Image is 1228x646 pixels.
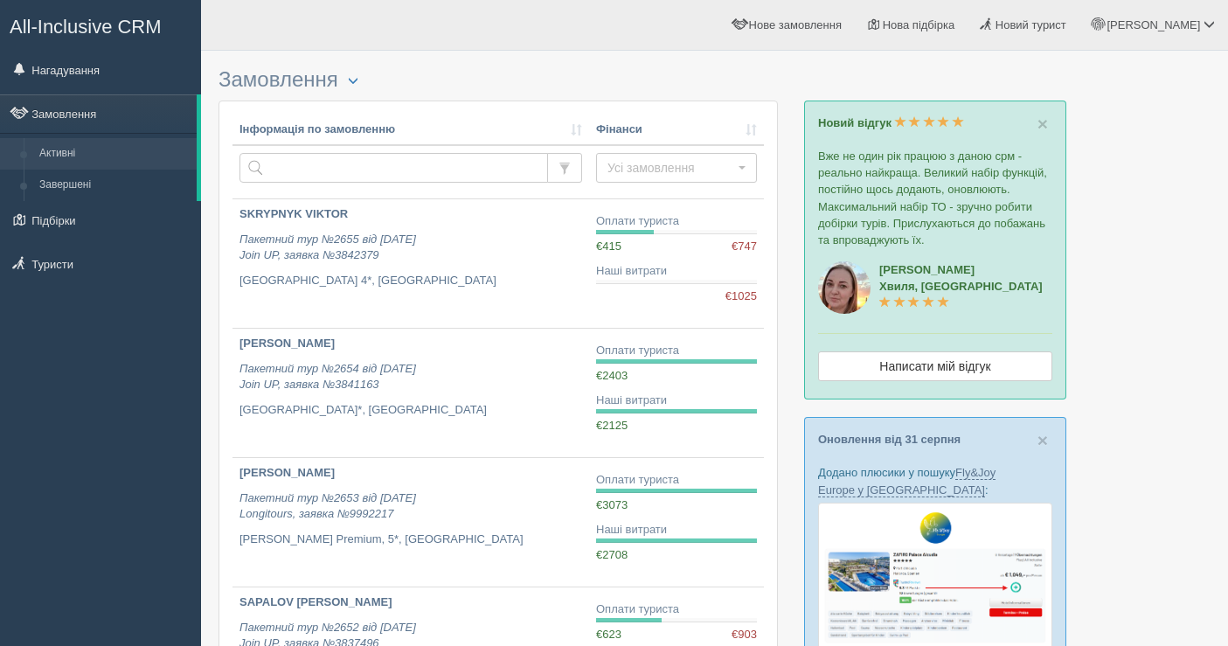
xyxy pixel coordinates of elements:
[239,362,416,392] i: Пакетний тур №2654 від [DATE] Join UP, заявка №3841163
[239,122,582,138] a: Інформація по замовленню
[10,16,162,38] span: All-Inclusive CRM
[883,18,955,31] span: Нова підбірка
[596,240,621,253] span: €415
[239,466,335,479] b: [PERSON_NAME]
[31,170,197,201] a: Завершені
[1037,430,1048,450] span: ×
[1037,431,1048,449] button: Close
[232,329,589,457] a: [PERSON_NAME] Пакетний тур №2654 від [DATE]Join UP, заявка №3841163 [GEOGRAPHIC_DATA]*, [GEOGRAPH...
[879,263,1043,309] a: [PERSON_NAME]Хвиля, [GEOGRAPHIC_DATA]
[596,153,757,183] button: Усі замовлення
[818,466,996,497] a: Fly&Joy Europe у [GEOGRAPHIC_DATA]
[232,458,589,587] a: [PERSON_NAME] Пакетний тур №2653 від [DATE]Longitours, заявка №9992217 [PERSON_NAME] Premium, 5*,...
[596,392,757,409] div: Наші витрати
[1107,18,1200,31] span: [PERSON_NAME]
[239,273,582,289] p: [GEOGRAPHIC_DATA] 4*, [GEOGRAPHIC_DATA]
[219,68,778,92] h3: Замовлення
[818,116,964,129] a: Новий відгук
[607,159,734,177] span: Усі замовлення
[818,148,1052,248] p: Вже не один рік працюю з даною срм - реально найкраща. Великий набір функцій, постійно щось додаю...
[818,464,1052,497] p: Додано плюсики у пошуку :
[596,548,628,561] span: €2708
[596,522,757,538] div: Наші витрати
[732,627,757,643] span: €903
[596,263,757,280] div: Наші витрати
[239,153,548,183] input: Пошук за номером замовлення, ПІБ або паспортом туриста
[596,628,621,641] span: €623
[596,343,757,359] div: Оплати туриста
[239,531,582,548] p: [PERSON_NAME] Premium, 5*, [GEOGRAPHIC_DATA]
[239,491,416,521] i: Пакетний тур №2653 від [DATE] Longitours, заявка №9992217
[818,433,961,446] a: Оновлення від 31 серпня
[232,199,589,328] a: SKRYPNYK VIKTOR Пакетний тур №2655 від [DATE]Join UP, заявка №3842379 [GEOGRAPHIC_DATA] 4*, [GEOG...
[732,239,757,255] span: €747
[31,138,197,170] a: Активні
[596,122,757,138] a: Фінанси
[239,402,582,419] p: [GEOGRAPHIC_DATA]*, [GEOGRAPHIC_DATA]
[596,601,757,618] div: Оплати туриста
[239,207,348,220] b: SKRYPNYK VIKTOR
[749,18,842,31] span: Нове замовлення
[596,419,628,432] span: €2125
[596,498,628,511] span: €3073
[725,288,757,305] span: €1025
[596,369,628,382] span: €2403
[996,18,1066,31] span: Новий турист
[239,595,392,608] b: SAPALOV [PERSON_NAME]
[596,213,757,230] div: Оплати туриста
[239,337,335,350] b: [PERSON_NAME]
[1037,114,1048,134] span: ×
[239,233,416,262] i: Пакетний тур №2655 від [DATE] Join UP, заявка №3842379
[1,1,200,49] a: All-Inclusive CRM
[818,351,1052,381] a: Написати мій відгук
[596,472,757,489] div: Оплати туриста
[1037,115,1048,133] button: Close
